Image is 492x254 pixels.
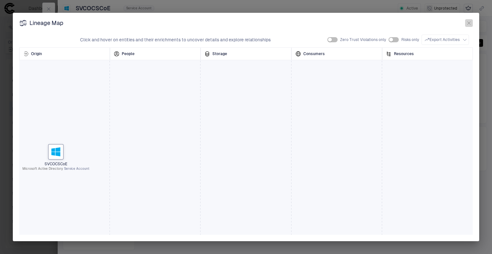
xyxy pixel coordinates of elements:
[122,51,135,56] span: People
[31,51,42,56] span: Origin
[340,37,386,42] span: Zero Trust Violations only
[22,167,63,171] span: Microsoft Active Directory
[291,47,382,60] div: The consumers using the identity
[401,37,419,42] span: Risks only
[80,37,271,43] span: Click and hover on entities and their enrichments to uncover details and explore relationships
[303,51,325,56] span: Consumers
[64,167,89,171] span: Service Account
[19,47,110,60] div: The source where the identity was created
[201,47,291,60] div: The storage location where the identity is stored
[422,35,469,45] button: Export Activities
[212,51,227,56] span: Storage
[19,161,93,167] span: SVCOCSCoE
[29,19,63,27] span: Lineage Map
[110,47,201,60] div: The users and service accounts managing the identity
[382,47,473,60] div: The resources accessed or granted by the identity
[394,51,414,56] span: Resources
